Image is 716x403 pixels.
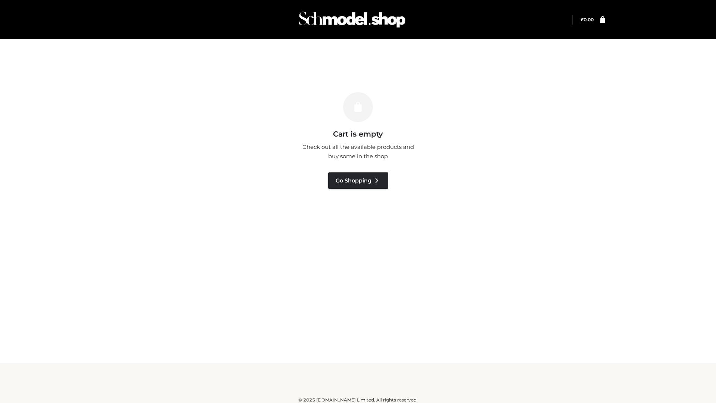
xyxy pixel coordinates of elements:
[581,17,594,22] bdi: 0.00
[581,17,594,22] a: £0.00
[296,5,408,34] img: Schmodel Admin 964
[328,172,388,189] a: Go Shopping
[128,129,588,138] h3: Cart is empty
[581,17,584,22] span: £
[298,142,418,161] p: Check out all the available products and buy some in the shop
